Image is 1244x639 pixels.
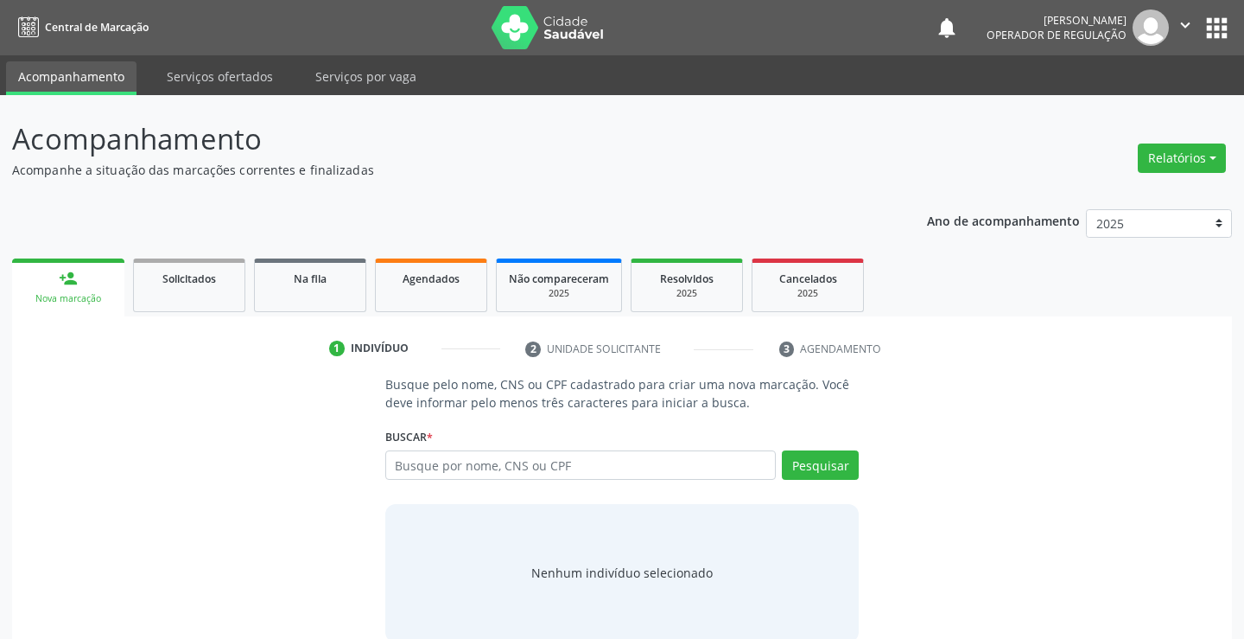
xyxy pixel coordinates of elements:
[1138,144,1226,173] button: Relatórios
[155,61,285,92] a: Serviços ofertados
[935,16,959,40] button: notifications
[1133,10,1169,46] img: img
[59,269,78,288] div: person_add
[162,272,216,286] span: Solicitados
[385,450,777,480] input: Busque por nome, CNS ou CPF
[6,61,136,95] a: Acompanhamento
[12,161,866,179] p: Acompanhe a situação das marcações correntes e finalizadas
[294,272,327,286] span: Na fila
[1169,10,1202,46] button: 
[927,209,1080,231] p: Ano de acompanhamento
[1202,13,1232,43] button: apps
[987,28,1127,42] span: Operador de regulação
[12,13,149,42] a: Central de Marcação
[45,20,149,35] span: Central de Marcação
[987,13,1127,28] div: [PERSON_NAME]
[531,564,713,582] div: Nenhum indivíduo selecionado
[24,292,112,305] div: Nova marcação
[1176,16,1195,35] i: 
[644,287,730,300] div: 2025
[303,61,428,92] a: Serviços por vaga
[779,272,837,286] span: Cancelados
[385,375,860,412] p: Busque pelo nome, CNS ou CPF cadastrado para criar uma nova marcação. Você deve informar pelo men...
[660,272,714,286] span: Resolvidos
[385,424,433,450] label: Buscar
[509,287,609,300] div: 2025
[351,341,409,356] div: Indivíduo
[403,272,460,286] span: Agendados
[509,272,609,286] span: Não compareceram
[782,450,859,480] button: Pesquisar
[329,341,345,356] div: 1
[12,118,866,161] p: Acompanhamento
[765,287,851,300] div: 2025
